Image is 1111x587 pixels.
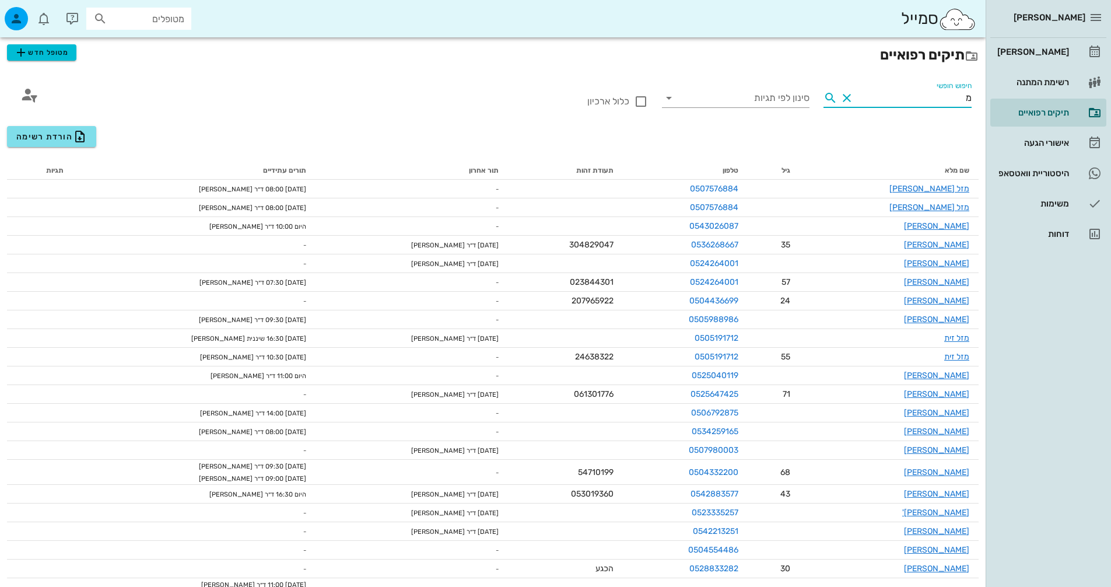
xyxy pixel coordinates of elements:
a: [PERSON_NAME] [904,489,969,499]
div: סמייל [901,6,976,32]
a: מזל [PERSON_NAME] [889,202,969,212]
span: שם מלא [945,166,969,174]
th: טלפון [623,161,748,180]
a: 0524264001 [690,277,738,287]
span: הורדת רשימה [16,130,87,144]
div: אישורי הגעה [995,138,1069,148]
a: [PERSON_NAME] [904,526,969,536]
span: 053019360 [571,489,614,499]
small: - [496,204,499,212]
small: - [496,428,499,436]
span: 54710199 [578,467,614,477]
div: דוחות [995,229,1069,239]
span: גיל [781,166,790,174]
button: מטופל חדש [7,44,76,61]
span: 43 [780,489,790,499]
small: היום 16:30 ד״ר [PERSON_NAME] [209,491,306,498]
th: תור אחרון [316,161,509,180]
span: תג [34,9,41,16]
a: מזל [PERSON_NAME] [889,184,969,194]
a: 0534259165 [692,427,738,436]
small: - [303,547,306,554]
small: [DATE] 16:30 שיננית [PERSON_NAME] [191,335,306,343]
small: - [303,528,306,536]
small: [DATE] 10:30 ד״ר [PERSON_NAME] [200,354,306,361]
a: משימות [990,190,1106,218]
a: [PERSON_NAME] [904,408,969,418]
a: תיקים רפואיים [990,99,1106,127]
a: 0525040119 [692,371,738,380]
span: תגיות [46,166,64,174]
span: 71 [783,389,790,399]
div: היסטוריית וואטסאפ [995,169,1069,178]
span: [PERSON_NAME] [1014,12,1085,23]
small: - [496,469,499,477]
a: רשימת המתנה [990,68,1106,96]
small: - [496,565,499,573]
span: תעודת זהות [576,166,614,174]
small: [DATE] 09:30 ד״ר [PERSON_NAME] [199,316,306,324]
small: [DATE] 09:00 ד״ר [PERSON_NAME] [199,475,306,483]
small: [DATE] 08:00 ד״ר [PERSON_NAME] [199,186,306,193]
h2: תיקים רפואיים [7,44,979,65]
span: 24638322 [575,352,614,362]
a: 0543026087 [689,221,738,231]
a: היסטוריית וואטסאפ [990,159,1106,187]
span: תור אחרון [469,166,499,174]
a: מזל זית [944,352,969,362]
th: תגיות [7,161,73,180]
span: 023844301 [570,277,614,287]
a: [PERSON_NAME] [904,221,969,231]
span: 061301776 [574,389,614,399]
a: 0536268667 [691,240,738,250]
small: [DATE] 14:00 ד״ר [PERSON_NAME] [200,410,306,417]
small: [DATE] 07:30 ד״ר [PERSON_NAME] [199,279,306,286]
small: - [303,391,306,399]
small: [DATE] 09:30 ד״ר [PERSON_NAME] [199,463,306,470]
small: [DATE] 08:00 ד״ר [PERSON_NAME] [199,204,306,212]
th: גיל [748,161,800,180]
a: [PERSON_NAME] [904,258,969,268]
a: [PERSON_NAME] [904,445,969,455]
small: - [496,316,499,324]
a: 0505191712 [695,352,738,362]
a: [PERSON_NAME] [904,240,969,250]
span: הכגע [595,564,614,574]
small: היום 10:00 ד״ר [PERSON_NAME] [209,223,306,230]
th: שם מלא [800,161,979,180]
small: [DATE] 08:00 ד״ר [PERSON_NAME] [199,428,306,436]
label: כלול ארכיון [500,96,629,107]
label: חיפוש חופשי [937,82,972,90]
a: 0523335257 [692,508,738,518]
small: [DATE] ד״ר [PERSON_NAME] [411,335,499,343]
div: [PERSON_NAME] [995,47,1069,57]
th: תעודת זהות [508,161,622,180]
a: 0505988986 [689,315,738,324]
a: 0507980003 [689,445,738,455]
small: - [496,547,499,554]
small: - [303,447,306,455]
a: [PERSON_NAME] [904,467,969,477]
span: 304829047 [569,240,614,250]
a: 0525647425 [691,389,738,399]
small: היום 11:00 ד״ר [PERSON_NAME] [211,372,306,380]
small: - [496,298,499,305]
a: [PERSON_NAME] [904,277,969,287]
div: תיקים רפואיים [995,108,1069,117]
small: - [496,372,499,380]
span: 30 [780,564,790,574]
a: [PERSON_NAME] [904,427,969,436]
small: [DATE] ד״ר [PERSON_NAME] [411,491,499,498]
small: - [496,279,499,286]
small: [DATE] ד״ר [PERSON_NAME] [411,242,499,249]
small: - [496,223,499,230]
a: 0507576884 [690,202,738,212]
img: SmileCloud logo [938,8,976,31]
small: - [303,298,306,305]
span: טלפון [723,166,738,174]
small: - [496,410,499,417]
a: 0528833282 [689,564,738,574]
a: [PERSON_NAME] [990,38,1106,66]
small: [DATE] ד״ר [PERSON_NAME] [411,528,499,536]
input: אפשר להקליד שם, טלפון, ת.ז... [856,89,972,107]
